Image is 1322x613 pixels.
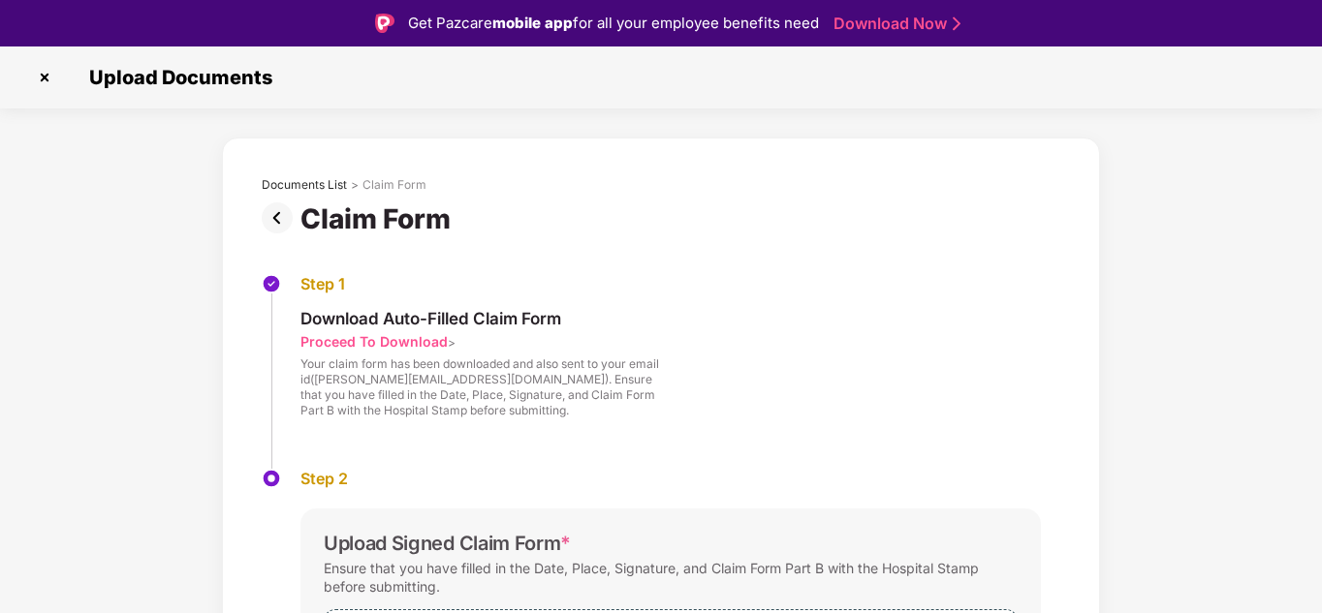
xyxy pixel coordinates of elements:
[70,66,282,89] span: Upload Documents
[324,555,1018,599] div: Ensure that you have filled in the Date, Place, Signature, and Claim Form Part B with the Hospita...
[29,62,60,93] img: svg+xml;base64,PHN2ZyBpZD0iQ3Jvc3MtMzJ4MzIiIHhtbG5zPSJodHRwOi8vd3d3LnczLm9yZy8yMDAwL3N2ZyIgd2lkdG...
[300,356,659,418] div: Your claim form has been downloaded and also sent to your email id([PERSON_NAME][EMAIL_ADDRESS][D...
[300,332,448,351] div: Proceed To Download
[492,14,573,32] strong: mobile app
[262,177,347,193] div: Documents List
[351,177,359,193] div: >
[300,308,659,329] div: Download Auto-Filled Claim Form
[408,12,819,35] div: Get Pazcare for all your employee benefits need
[262,202,300,233] img: svg+xml;base64,PHN2ZyBpZD0iUHJldi0zMngzMiIgeG1sbnM9Imh0dHA6Ly93d3cudzMub3JnLzIwMDAvc3ZnIiB3aWR0aD...
[262,469,281,488] img: svg+xml;base64,PHN2ZyBpZD0iU3RlcC1BY3RpdmUtMzJ4MzIiIHhtbG5zPSJodHRwOi8vd3d3LnczLm9yZy8yMDAwL3N2Zy...
[300,274,659,294] div: Step 1
[262,274,281,293] img: svg+xml;base64,PHN2ZyBpZD0iU3RlcC1Eb25lLTMyeDMyIiB4bWxucz0iaHR0cDovL3d3dy53My5vcmcvMjAwMC9zdmciIH...
[834,14,955,34] a: Download Now
[375,14,394,33] img: Logo
[300,202,458,235] div: Claim Form
[300,469,1041,489] div: Step 2
[953,14,960,34] img: Stroke
[324,532,571,555] div: Upload Signed Claim Form
[448,335,456,350] span: >
[362,177,426,193] div: Claim Form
